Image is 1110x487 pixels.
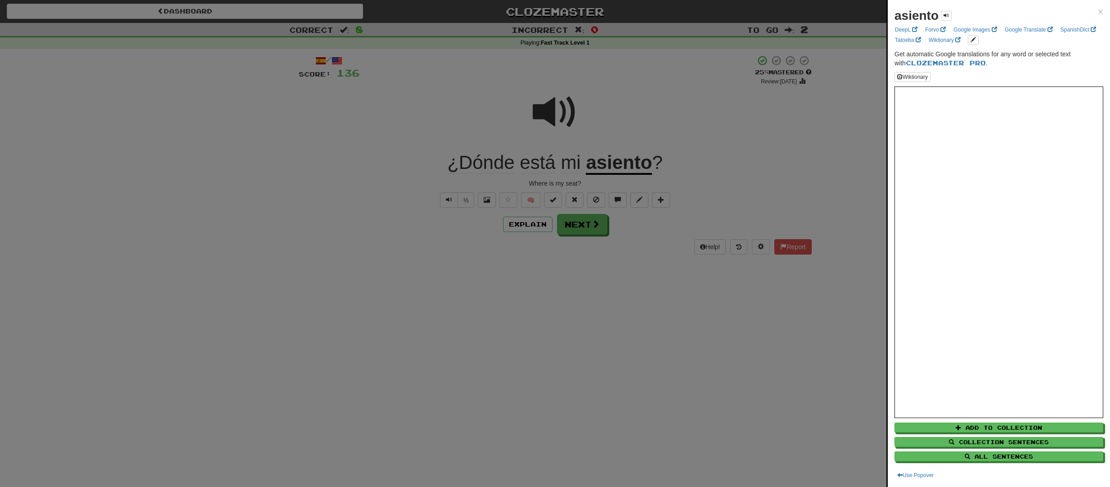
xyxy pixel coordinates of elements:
button: Wiktionary [894,72,930,82]
button: All Sentences [894,451,1103,461]
button: Collection Sentences [894,437,1103,447]
a: Clozemaster Pro [906,59,986,67]
button: edit links [968,35,979,45]
strong: asiento [894,9,939,23]
a: SpanishDict [1058,25,1099,35]
a: Google Images [951,25,1000,35]
a: Tatoeba [892,35,924,45]
a: Forvo [922,25,948,35]
a: Wiktionary [926,35,963,45]
button: Close [1098,7,1103,16]
button: Use Popover [894,470,936,480]
button: Add to Collection [894,423,1103,432]
p: Get automatic Google translations for any word or selected text with . [894,50,1103,68]
a: DeepL [892,25,920,35]
span: × [1098,6,1103,17]
a: Google Translate [1002,25,1056,35]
